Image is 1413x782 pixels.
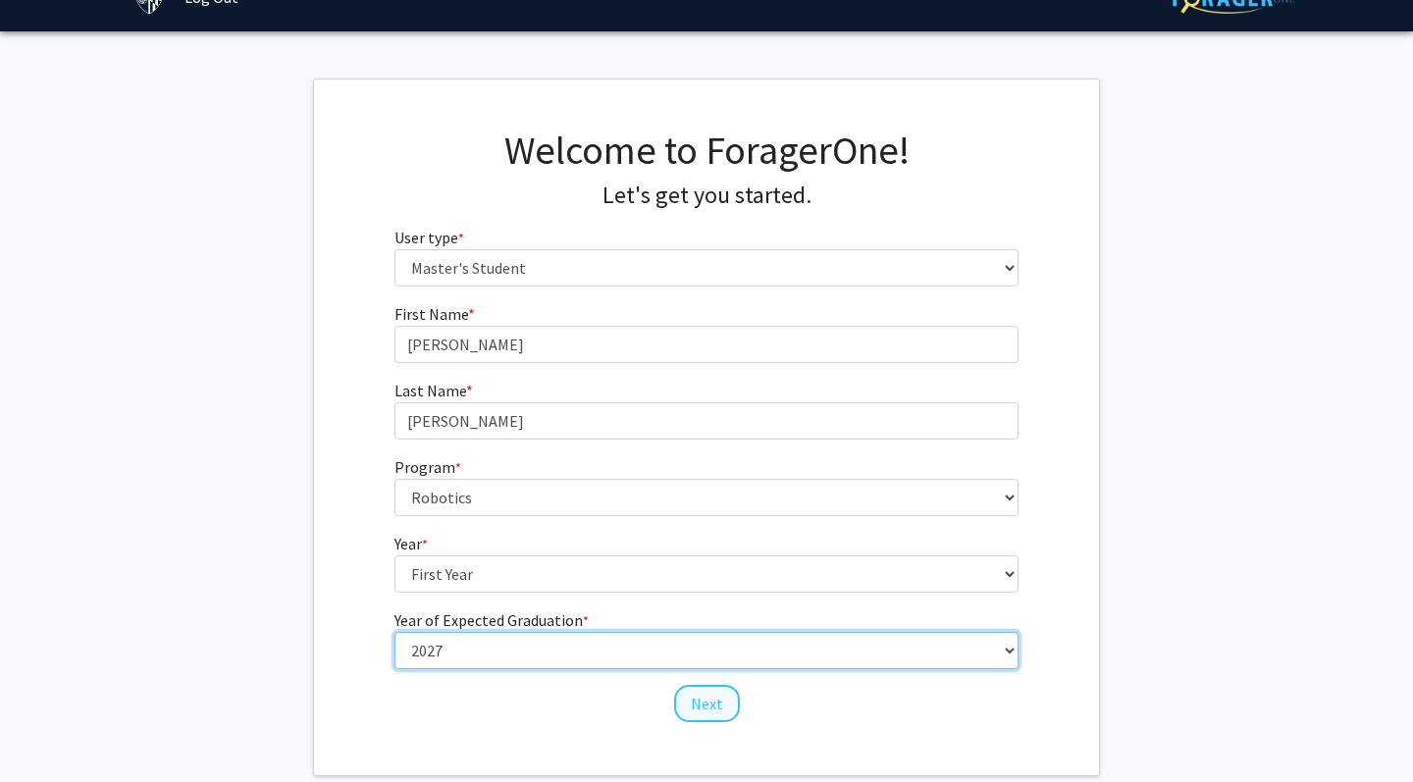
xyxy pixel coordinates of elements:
label: Year of Expected Graduation [394,608,589,632]
label: User type [394,226,464,249]
label: Program [394,455,461,479]
span: Last Name [394,381,466,400]
iframe: Chat [15,694,83,767]
span: First Name [394,304,468,324]
h4: Let's get you started. [394,182,1020,210]
label: Year [394,532,428,555]
button: Next [674,685,740,722]
h1: Welcome to ForagerOne! [394,127,1020,174]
